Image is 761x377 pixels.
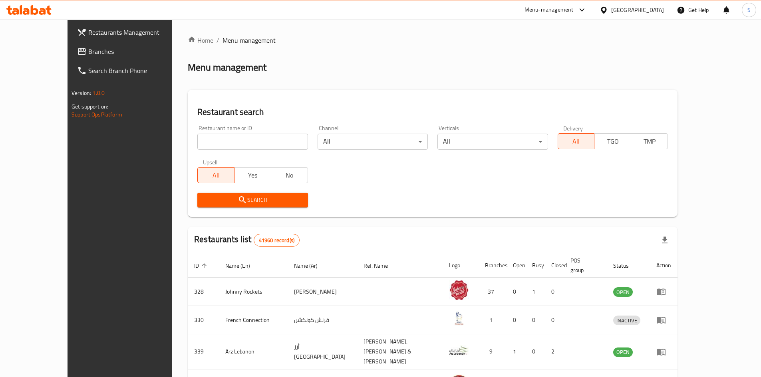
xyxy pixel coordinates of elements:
h2: Restaurant search [197,106,668,118]
button: No [271,167,308,183]
td: Arz Lebanon [219,334,288,369]
td: 0 [526,334,545,369]
span: TGO [598,136,628,147]
th: Branches [479,253,507,278]
span: Yes [238,170,268,181]
td: أرز [GEOGRAPHIC_DATA] [288,334,357,369]
td: 1 [479,306,507,334]
span: All [201,170,231,181]
div: All [437,134,548,150]
button: Yes [234,167,271,183]
span: 41960 record(s) [254,237,299,244]
label: Upsell [203,159,218,165]
nav: breadcrumb [188,36,678,45]
td: 0 [545,306,564,334]
button: All [558,133,595,149]
button: TMP [631,133,668,149]
td: [PERSON_NAME],[PERSON_NAME] & [PERSON_NAME] [357,334,443,369]
td: 328 [188,278,219,306]
span: Restaurants Management [88,28,188,37]
a: Restaurants Management [71,23,195,42]
span: Ref. Name [364,261,398,270]
span: S [747,6,751,14]
span: Search Branch Phone [88,66,188,75]
td: Johnny Rockets [219,278,288,306]
span: Branches [88,47,188,56]
h2: Restaurants list [194,233,300,247]
label: Delivery [563,125,583,131]
div: Menu-management [525,5,574,15]
td: 1 [526,278,545,306]
div: [GEOGRAPHIC_DATA] [611,6,664,14]
div: All [318,134,428,150]
span: Get support on: [72,101,108,112]
span: Search [204,195,301,205]
span: Menu management [223,36,276,45]
button: All [197,167,234,183]
td: 9 [479,334,507,369]
span: Version: [72,88,91,98]
td: 0 [507,278,526,306]
td: 0 [507,306,526,334]
span: 1.0.0 [92,88,105,98]
td: French Connection [219,306,288,334]
th: Open [507,253,526,278]
button: Search [197,193,308,207]
th: Closed [545,253,564,278]
div: Total records count [254,234,300,247]
span: All [561,136,592,147]
div: OPEN [613,287,633,297]
div: Export file [655,231,674,250]
a: Home [188,36,213,45]
div: Menu [656,287,671,296]
td: 2 [545,334,564,369]
div: Menu [656,315,671,325]
td: 37 [479,278,507,306]
td: 0 [526,306,545,334]
th: Logo [443,253,479,278]
img: French Connection [449,308,469,328]
li: / [217,36,219,45]
span: OPEN [613,347,633,357]
span: Status [613,261,639,270]
span: Name (Ar) [294,261,328,270]
span: OPEN [613,288,633,297]
a: Search Branch Phone [71,61,195,80]
h2: Menu management [188,61,266,74]
span: ID [194,261,209,270]
th: Busy [526,253,545,278]
a: Support.OpsPlatform [72,109,122,120]
td: 339 [188,334,219,369]
input: Search for restaurant name or ID.. [197,134,308,150]
span: POS group [570,256,597,275]
span: TMP [634,136,665,147]
a: Branches [71,42,195,61]
button: TGO [594,133,631,149]
span: Name (En) [225,261,260,270]
span: No [274,170,305,181]
td: فرنش كونكشن [288,306,357,334]
img: Johnny Rockets [449,280,469,300]
td: [PERSON_NAME] [288,278,357,306]
img: Arz Lebanon [449,340,469,360]
th: Action [650,253,678,278]
div: Menu [656,347,671,357]
td: 0 [545,278,564,306]
span: INACTIVE [613,316,640,325]
td: 1 [507,334,526,369]
td: 330 [188,306,219,334]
